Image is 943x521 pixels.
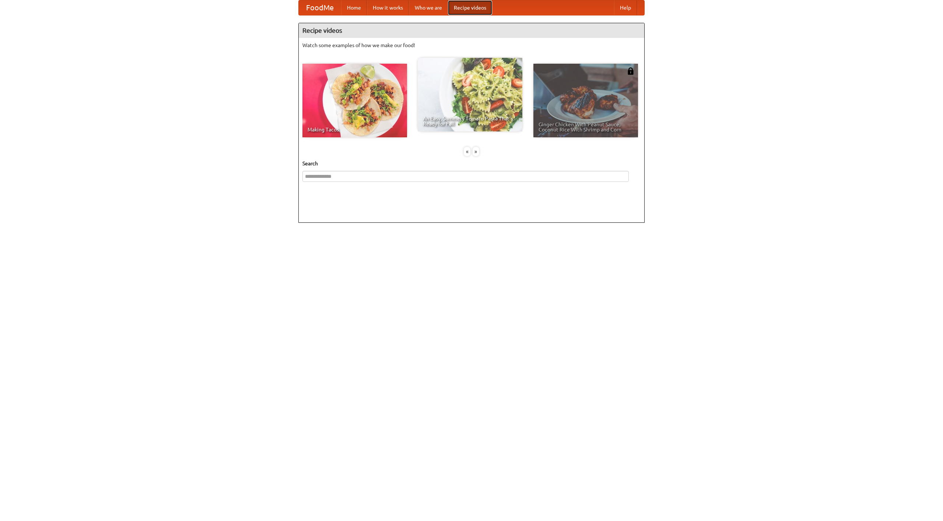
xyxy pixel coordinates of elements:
img: 483408.png [627,67,634,75]
a: Help [614,0,637,15]
a: FoodMe [299,0,341,15]
a: Who we are [409,0,448,15]
h4: Recipe videos [299,23,644,38]
h5: Search [302,160,641,167]
a: An Easy, Summery Tomato Pasta That's Ready for Fall [418,58,522,131]
a: Recipe videos [448,0,492,15]
a: How it works [367,0,409,15]
div: » [473,147,479,156]
span: An Easy, Summery Tomato Pasta That's Ready for Fall [423,116,517,126]
span: Making Tacos [308,127,402,132]
p: Watch some examples of how we make our food! [302,42,641,49]
a: Making Tacos [302,64,407,137]
a: Home [341,0,367,15]
div: « [464,147,470,156]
